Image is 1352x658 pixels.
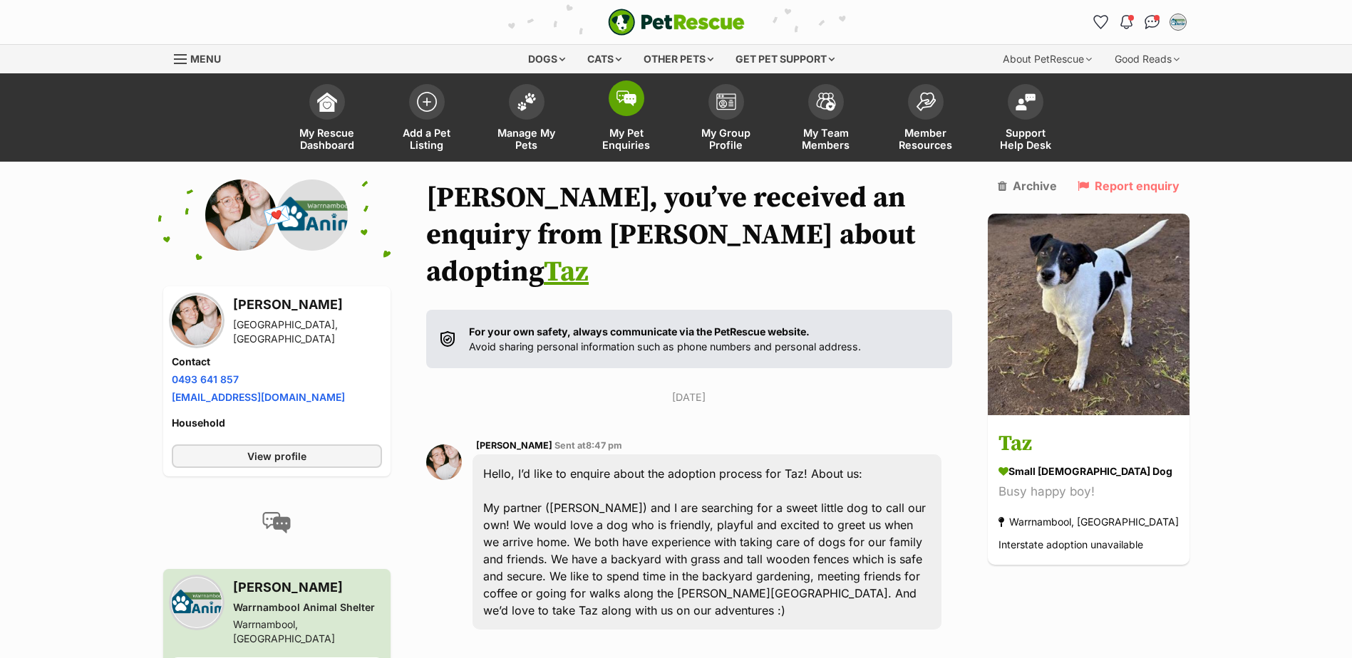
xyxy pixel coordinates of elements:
[816,93,836,111] img: team-members-icon-5396bd8760b3fe7c0b43da4ab00e1e3bb1a5d9ba89233759b79545d2d3fc5d0d.svg
[476,440,552,451] span: [PERSON_NAME]
[998,429,1179,461] h3: Taz
[172,355,383,369] h4: Contact
[794,127,858,151] span: My Team Members
[876,77,976,162] a: Member Resources
[233,578,383,597] h3: [PERSON_NAME]
[998,179,1057,192] a: Archive
[998,539,1143,551] span: Interstate adoption unavailable
[577,45,631,73] div: Cats
[544,254,589,290] a: Taz
[426,444,462,480] img: Jasmine Pearson profile pic
[1090,11,1190,33] ul: Account quick links
[1145,15,1160,29] img: chat-41dd97257d64d25036548639549fe6c8038ab92f7586957e7f3b1b290dea8141.svg
[988,214,1190,415] img: Taz
[517,93,537,111] img: manage-my-pets-icon-02211641906a0b7f246fdf0571729dbe1e7629f14944591b6c1af311fb30b64b.svg
[233,295,383,315] h3: [PERSON_NAME]
[190,53,221,65] span: Menu
[262,512,291,533] img: conversation-icon-4a6f8262b818ee0b60e3300018af0b2d0b884aa5de6e9bcb8d3d4eeb1a70a7c4.svg
[694,127,758,151] span: My Group Profile
[426,390,951,404] p: [DATE]
[916,92,936,111] img: member-resources-icon-8e73f808a243e03378d46382f2149f9095a855e16c252ad45f914b54edf8863c.svg
[676,77,776,162] a: My Group Profile
[395,127,459,151] span: Add a Pet Listing
[1078,179,1180,192] a: Report enquiry
[233,600,383,615] div: Warrnambool Animal Shelter
[586,440,622,451] span: 8:47 pm
[417,92,437,112] img: add-pet-listing-icon-0afa8454b4691262ce3f59096e99ab1cd57d4a30225e0717b998d2c9b9846f56.svg
[726,45,845,73] div: Get pet support
[518,45,575,73] div: Dogs
[1167,11,1190,33] button: My account
[716,93,736,110] img: group-profile-icon-3fa3cf56718a62981997c0bc7e787c4b2cf8bcc04b72c1350f741eb67cf2f40e.svg
[172,444,383,468] a: View profile
[1141,11,1164,33] a: Conversations
[477,77,577,162] a: Manage My Pets
[247,449,306,464] span: View profile
[988,418,1190,565] a: Taz small [DEMOGRAPHIC_DATA] Dog Busy happy boy! Warrnambool, [GEOGRAPHIC_DATA] Interstate adopti...
[776,77,876,162] a: My Team Members
[608,9,745,36] img: logo-e224e6f780fb5917bec1dbf3a21bbac754714ae5b6737aabdf751b685950b380.svg
[993,45,1102,73] div: About PetRescue
[634,45,723,73] div: Other pets
[295,127,359,151] span: My Rescue Dashboard
[998,464,1179,479] div: small [DEMOGRAPHIC_DATA] Dog
[205,179,277,251] img: Jasmine Pearson profile pic
[233,617,383,646] div: Warrnambool, [GEOGRAPHIC_DATA]
[554,440,622,451] span: Sent at
[377,77,477,162] a: Add a Pet Listing
[994,127,1058,151] span: Support Help Desk
[594,127,659,151] span: My Pet Enquiries
[174,45,231,70] a: Menu
[894,127,958,151] span: Member Resources
[998,513,1179,532] div: Warrnambool, [GEOGRAPHIC_DATA]
[469,325,810,338] strong: For your own safety, always communicate via the PetRescue website.
[1105,45,1190,73] div: Good Reads
[1120,15,1132,29] img: notifications-46538b983faf8c2785f20acdc204bb7945ddae34d4c08c2a6579f10ce5e182be.svg
[317,92,337,112] img: dashboard-icon-eb2f2d2d3e046f16d808141f083e7271f6b2e854fb5c12c21221c1fb7104beca.svg
[577,77,676,162] a: My Pet Enquiries
[1171,15,1185,29] img: Alicia franklin profile pic
[277,77,377,162] a: My Rescue Dashboard
[616,90,636,106] img: pet-enquiries-icon-7e3ad2cf08bfb03b45e93fb7055b45f3efa6380592205ae92323e6603595dc1f.svg
[172,391,345,403] a: [EMAIL_ADDRESS][DOMAIN_NAME]
[277,179,348,251] img: Warrnambool Animal Shelter profile pic
[172,296,222,345] img: Jasmine Pearson profile pic
[261,200,293,231] span: 💌
[172,416,383,430] h4: Household
[473,454,941,630] div: Hello, I’d like to enquire about the adoption process for Taz! About us: My partner ([PERSON_NAME...
[426,179,951,291] h1: [PERSON_NAME], you’ve received an enquiry from [PERSON_NAME] about adopting
[233,318,383,346] div: [GEOGRAPHIC_DATA], [GEOGRAPHIC_DATA]
[1090,11,1113,33] a: Favourites
[1016,93,1036,110] img: help-desk-icon-fdf02630f3aa405de69fd3d07c3f3aa587a6932b1a1747fa1d2bba05be0121f9.svg
[495,127,559,151] span: Manage My Pets
[998,483,1179,502] div: Busy happy boy!
[172,578,222,627] img: Warrnambool Animal Shelter profile pic
[608,9,745,36] a: PetRescue
[172,373,239,385] a: 0493 641 857
[469,324,861,355] p: Avoid sharing personal information such as phone numbers and personal address.
[976,77,1075,162] a: Support Help Desk
[1115,11,1138,33] button: Notifications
